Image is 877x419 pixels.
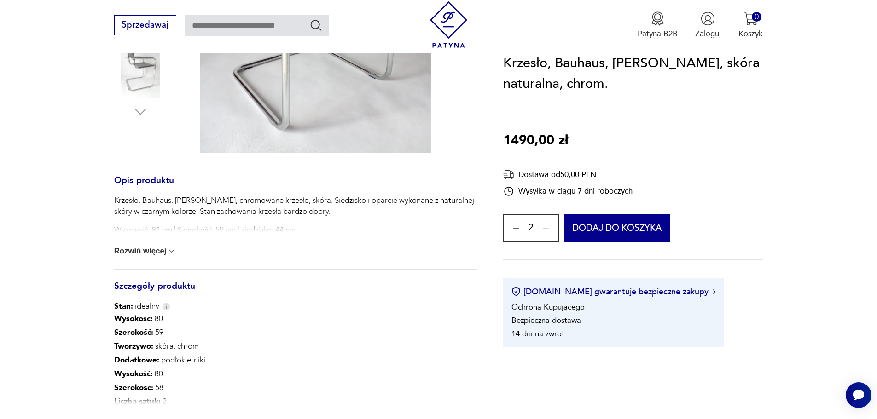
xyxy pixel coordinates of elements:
img: Ikona strzałki w prawo [713,290,715,294]
div: Wysyłka w ciągu 7 dni roboczych [503,186,633,197]
a: Sprzedawaj [114,22,176,29]
button: Rozwiń więcej [114,247,177,256]
p: 1490,00 zł [503,130,568,151]
p: podłokietniki [114,353,316,367]
img: Ikona koszyka [743,11,758,26]
img: Ikona dostawy [503,169,514,180]
p: Krzesło, Bauhaus, [PERSON_NAME], chromowane krzesło, skóra. Siedzisko i oparcie wykonane z natura... [114,195,477,217]
img: Patyna - sklep z meblami i dekoracjami vintage [425,1,472,48]
b: Szerokość : [114,327,153,338]
p: 59 [114,326,316,339]
img: Ikona medalu [650,11,665,26]
h3: Szczegóły produktu [114,283,477,301]
button: Zaloguj [695,11,721,39]
b: Dodatkowe : [114,355,159,365]
b: Stan: [114,301,133,311]
button: Dodaj do koszyka [564,214,671,242]
li: Ochrona Kupującego [511,302,585,312]
button: 0Koszyk [738,11,763,39]
img: Ikona certyfikatu [511,287,521,297]
p: Patyna B2B [638,29,678,39]
li: Bezpieczna dostawa [511,315,581,326]
b: Liczba sztuk : [114,396,161,407]
a: Ikona medaluPatyna B2B [638,11,678,39]
p: skóra, chrom [114,339,316,353]
button: Patyna B2B [638,11,678,39]
b: Wysokość : [114,313,153,324]
button: [DOMAIN_NAME] gwarantuje bezpieczne zakupy [511,286,715,298]
button: Sprzedawaj [114,15,176,35]
p: 80 [114,367,316,381]
b: Szerokość : [114,382,153,393]
img: Ikonka użytkownika [701,11,715,26]
li: 14 dni na zwrot [511,328,564,339]
p: 58 [114,381,316,395]
div: 0 [752,12,761,22]
img: Info icon [162,303,170,310]
span: idealny [114,301,159,312]
span: 2 [529,225,534,232]
div: Dostawa od 50,00 PLN [503,169,633,180]
p: Zaloguj [695,29,721,39]
iframe: Smartsupp widget button [846,382,871,408]
img: chevron down [167,247,176,256]
h1: Krzesło, Bauhaus, [PERSON_NAME], skóra naturalna, chrom. [503,53,763,95]
b: Wysokość : [114,368,153,379]
h3: Opis produktu [114,177,477,195]
p: 80 [114,312,316,326]
button: Szukaj [309,18,323,32]
p: Koszyk [738,29,763,39]
b: Tworzywo : [114,341,153,351]
p: Wysokość: 81 cm | Szerokość: 59 cm | siedzisko: 44 cm [114,224,477,235]
img: Zdjęcie produktu Krzesło, Bauhaus, M. Stam, skóra naturalna, chrom. [114,45,167,97]
p: 2 [114,395,316,408]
